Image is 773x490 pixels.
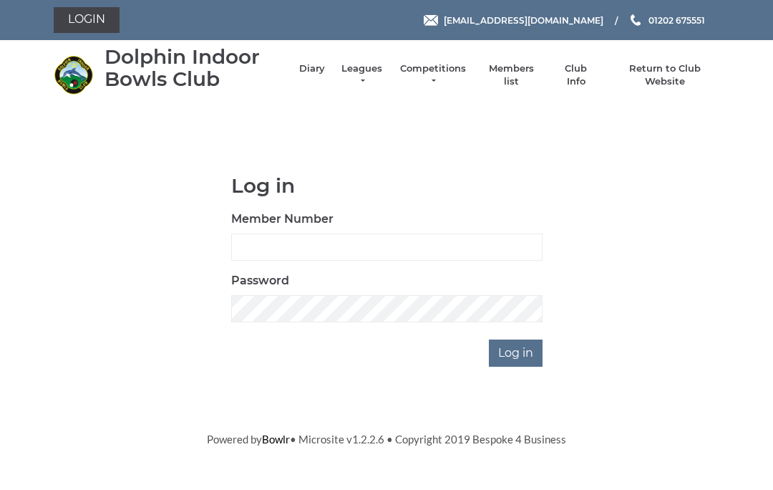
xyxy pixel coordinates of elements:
[628,14,705,27] a: Phone us 01202 675551
[631,14,641,26] img: Phone us
[611,62,719,88] a: Return to Club Website
[104,46,285,90] div: Dolphin Indoor Bowls Club
[555,62,597,88] a: Club Info
[489,340,543,367] input: Log in
[444,14,603,25] span: [EMAIL_ADDRESS][DOMAIN_NAME]
[339,62,384,88] a: Leagues
[648,14,705,25] span: 01202 675551
[54,55,93,95] img: Dolphin Indoor Bowls Club
[299,62,325,75] a: Diary
[424,15,438,26] img: Email
[481,62,540,88] a: Members list
[262,433,290,446] a: Bowlr
[207,433,566,446] span: Powered by • Microsite v1.2.2.6 • Copyright 2019 Bespoke 4 Business
[424,14,603,27] a: Email [EMAIL_ADDRESS][DOMAIN_NAME]
[231,175,543,197] h1: Log in
[399,62,467,88] a: Competitions
[231,211,334,228] label: Member Number
[54,7,120,33] a: Login
[231,272,289,289] label: Password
